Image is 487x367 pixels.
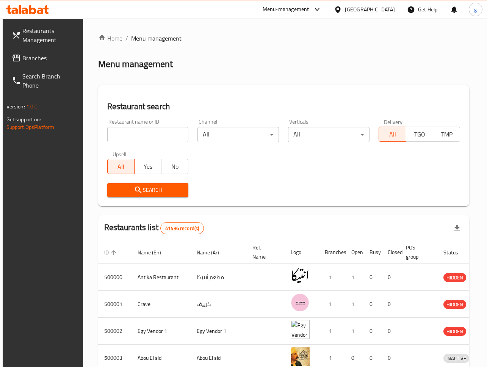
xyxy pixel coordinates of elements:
[104,222,204,234] h2: Restaurants list
[382,129,403,140] span: All
[345,264,363,291] td: 1
[191,291,246,318] td: كرييف
[382,264,400,291] td: 0
[443,327,466,336] span: HIDDEN
[191,318,246,345] td: Egy Vendor 1
[164,161,185,172] span: No
[382,291,400,318] td: 0
[291,347,310,366] img: Abou El sid
[436,129,457,140] span: TMP
[443,300,466,309] span: HIDDEN
[345,241,363,264] th: Open
[285,241,319,264] th: Logo
[160,222,204,234] div: Total records count
[409,129,430,140] span: TGO
[363,291,382,318] td: 0
[379,127,406,142] button: All
[443,248,468,257] span: Status
[382,318,400,345] td: 0
[107,101,460,112] h2: Restaurant search
[263,5,309,14] div: Menu-management
[107,159,135,174] button: All
[113,151,127,157] label: Upsell
[433,127,460,142] button: TMP
[138,161,158,172] span: Yes
[98,264,132,291] td: 500000
[132,318,191,345] td: Egy Vendor 1
[22,53,78,63] span: Branches
[363,318,382,345] td: 0
[406,243,428,261] span: POS group
[161,225,204,232] span: 41436 record(s)
[363,264,382,291] td: 0
[291,320,310,339] img: Egy Vendor 1
[98,291,132,318] td: 500001
[125,34,128,43] li: /
[382,241,400,264] th: Closed
[22,26,78,44] span: Restaurants Management
[6,67,84,94] a: Search Branch Phone
[132,291,191,318] td: Crave
[111,161,132,172] span: All
[443,273,466,282] span: HIDDEN
[26,102,38,111] span: 1.0.0
[132,264,191,291] td: Antika Restaurant
[6,102,25,111] span: Version:
[161,159,188,174] button: No
[363,241,382,264] th: Busy
[319,264,345,291] td: 1
[319,318,345,345] td: 1
[134,159,161,174] button: Yes
[104,248,119,257] span: ID
[6,49,84,67] a: Branches
[288,127,370,142] div: All
[252,243,276,261] span: Ref. Name
[345,5,395,14] div: [GEOGRAPHIC_DATA]
[107,127,189,142] input: Search for restaurant name or ID..
[98,318,132,345] td: 500002
[197,127,279,142] div: All
[291,266,310,285] img: Antika Restaurant
[191,264,246,291] td: مطعم أنتيكا
[197,248,229,257] span: Name (Ar)
[319,291,345,318] td: 1
[98,58,173,70] h2: Menu management
[384,119,403,124] label: Delivery
[113,185,183,195] span: Search
[345,318,363,345] td: 1
[6,122,55,132] a: Support.OpsPlatform
[443,354,469,363] span: INACTIVE
[98,34,122,43] a: Home
[22,72,78,90] span: Search Branch Phone
[98,34,470,43] nav: breadcrumb
[345,291,363,318] td: 1
[138,248,171,257] span: Name (En)
[107,183,189,197] button: Search
[448,219,466,237] div: Export file
[6,22,84,49] a: Restaurants Management
[319,241,345,264] th: Branches
[474,5,477,14] span: g
[406,127,433,142] button: TGO
[131,34,182,43] span: Menu management
[6,114,41,124] span: Get support on:
[291,293,310,312] img: Crave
